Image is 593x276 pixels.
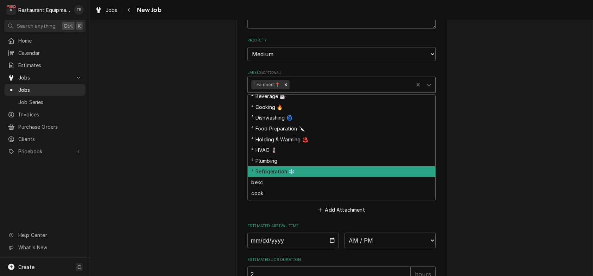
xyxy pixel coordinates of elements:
[18,49,82,57] span: Calendar
[4,229,86,241] a: Go to Help Center
[345,233,436,248] select: Time Select
[135,5,162,15] span: New Job
[4,146,86,157] a: Go to Pricebook
[248,91,435,102] div: ⁴ Beverage ☕
[17,22,56,30] span: Search anything
[4,47,86,59] a: Calendar
[4,242,86,253] a: Go to What's New
[18,231,81,239] span: Help Center
[64,22,73,30] span: Ctrl
[74,5,84,15] div: Emily Bird's Avatar
[74,5,84,15] div: EB
[247,223,436,229] label: Estimated Arrival Time
[4,109,86,120] a: Invoices
[247,257,436,263] label: Estimated Job Duration
[92,4,120,16] a: Jobs
[18,98,82,106] span: Job Series
[4,96,86,108] a: Job Series
[4,72,86,83] a: Go to Jobs
[124,4,135,15] button: Navigate back
[248,155,435,166] div: ⁴ Plumbing
[248,188,435,199] div: cook
[4,59,86,71] a: Estimates
[18,74,71,81] span: Jobs
[4,84,86,96] a: Jobs
[18,148,71,155] span: Pricebook
[248,198,435,209] div: Early AM🌅
[18,111,82,118] span: Invoices
[4,35,86,46] a: Home
[248,123,435,134] div: ⁴ Food Preparation 🔪
[18,244,81,251] span: What's New
[77,263,81,271] span: C
[247,223,436,248] div: Estimated Arrival Time
[247,38,436,61] div: Priority
[6,5,16,15] div: R
[247,191,436,214] div: Attachments
[6,5,16,15] div: Restaurant Equipment Diagnostics's Avatar
[248,166,435,177] div: ⁴ Refrigeration ❄️
[317,205,366,214] button: Add Attachment
[106,6,118,14] span: Jobs
[282,80,290,89] div: Remove ¹ Fairmont📍
[78,22,81,30] span: K
[248,102,435,113] div: ⁴ Cooking 🔥
[248,177,435,188] div: bekc
[248,134,435,145] div: ⁴ Holding & Warming ♨️
[247,70,436,93] div: Labels
[248,112,435,123] div: ⁴ Dishwashing 🌀
[247,233,339,248] input: Date
[18,86,82,94] span: Jobs
[248,145,435,155] div: ⁴ HVAC 🌡️
[18,37,82,44] span: Home
[4,121,86,133] a: Purchase Orders
[247,38,436,43] label: Priority
[18,62,82,69] span: Estimates
[18,264,34,270] span: Create
[262,71,282,75] span: ( optional )
[18,6,70,14] div: Restaurant Equipment Diagnostics
[4,20,86,32] button: Search anythingCtrlK
[251,80,282,89] div: ¹ Fairmont📍
[4,133,86,145] a: Clients
[247,70,436,76] label: Labels
[18,123,82,130] span: Purchase Orders
[18,135,82,143] span: Clients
